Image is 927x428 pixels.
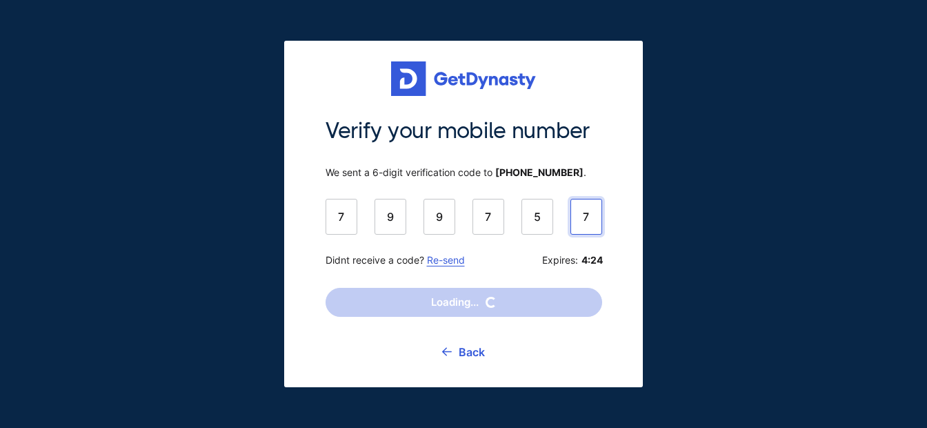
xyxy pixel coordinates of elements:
[581,254,602,266] b: 4:24
[391,61,536,96] img: Get started for free with Dynasty Trust Company
[542,254,602,266] span: Expires:
[326,166,602,179] span: We sent a 6-digit verification code to .
[442,347,452,356] img: go back icon
[442,335,485,369] a: Back
[326,254,465,266] span: Didnt receive a code?
[495,166,584,178] b: [PHONE_NUMBER]
[326,117,602,146] span: Verify your mobile number
[427,254,465,266] a: Re-send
